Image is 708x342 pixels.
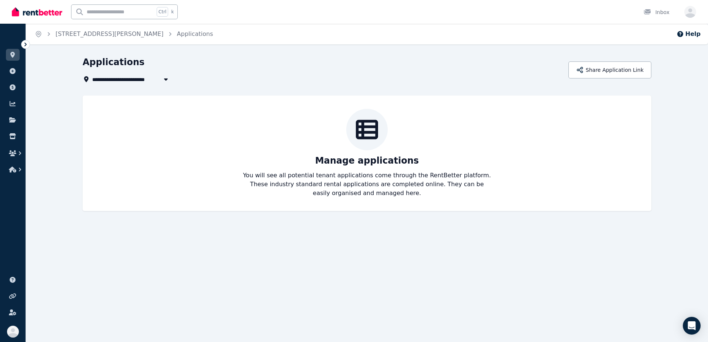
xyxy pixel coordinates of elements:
h1: Applications [83,56,144,68]
button: Share Application Link [568,61,651,78]
a: [STREET_ADDRESS][PERSON_NAME] [56,30,164,37]
button: Help [677,30,701,38]
span: Ctrl [157,7,168,17]
div: Open Intercom Messenger [683,317,701,335]
nav: Breadcrumb [26,24,222,44]
p: You will see all potential tenant applications come through the RentBetter platform. These indust... [243,171,491,198]
img: RentBetter [12,6,62,17]
a: Applications [177,30,213,37]
p: Manage applications [315,155,419,167]
div: Inbox [644,9,669,16]
span: k [171,9,174,15]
